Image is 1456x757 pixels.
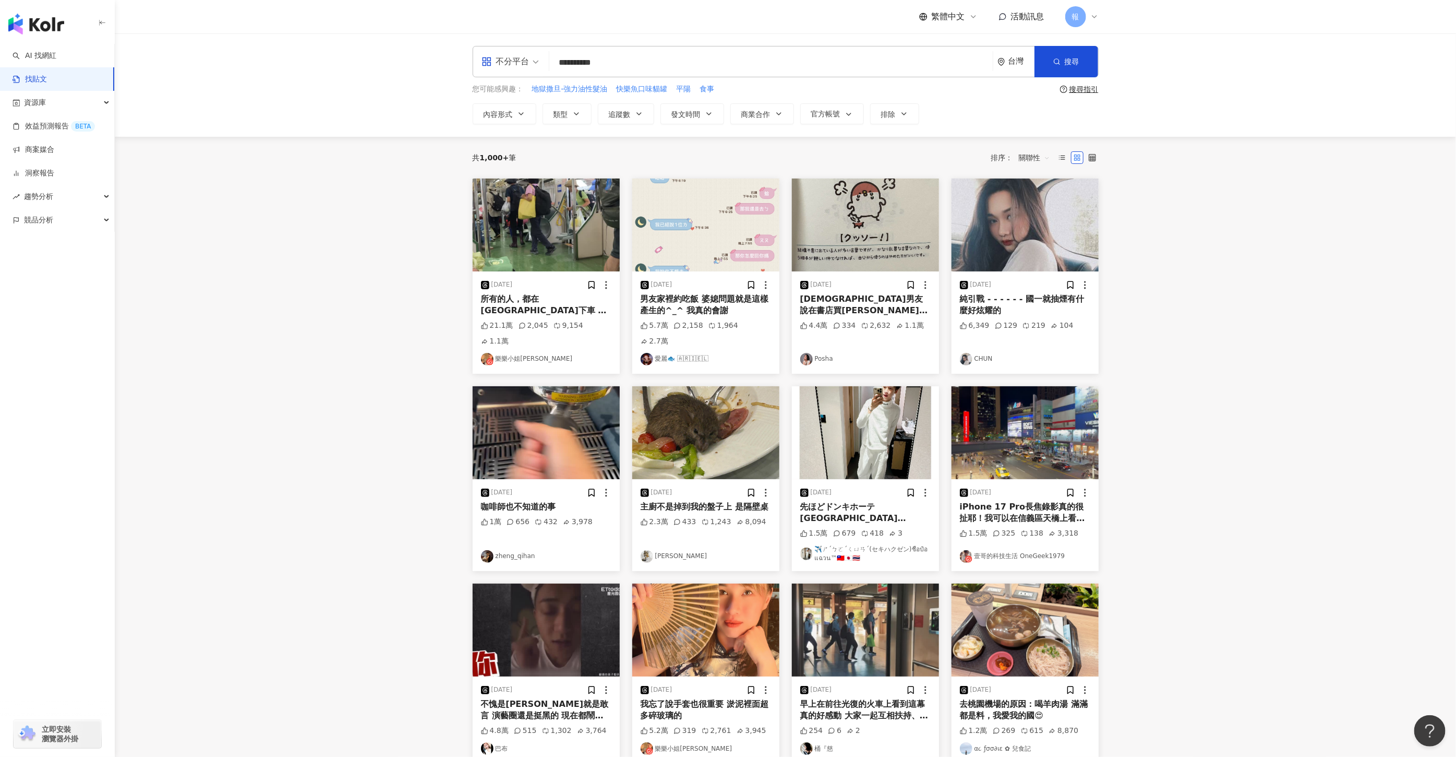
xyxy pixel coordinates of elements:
[641,742,653,755] img: KOL Avatar
[889,528,903,539] div: 3
[1049,528,1078,539] div: 3,318
[960,501,1090,525] div: iPhone 17 Pro長焦錄影真的很扯耶！我可以在信義區天橋上看到有人被加油…⛽️
[881,110,896,119] span: 排除
[1022,321,1045,331] div: 219
[651,280,672,289] div: [DATE]
[651,488,672,497] div: [DATE]
[1069,85,1099,93] div: 搜尋指引
[833,528,856,539] div: 679
[673,517,696,527] div: 433
[480,153,509,162] span: 1,000+
[676,84,692,95] button: 平陽
[800,545,931,563] a: KOL Avatar✈️ㄕˊㄅㄛˊㄑㄩㄢˊ(セキハクゼン)ชือป๋อแฉวน™🇹🇼🇯🇵🇹🇭
[481,550,611,563] a: KOL Avatarzheng_qihan
[17,726,37,742] img: chrome extension
[700,84,715,95] button: 食事
[811,488,832,497] div: [DATE]
[1051,321,1074,331] div: 104
[563,517,593,527] div: 3,978
[828,726,841,736] div: 6
[532,84,608,95] button: 地獄撒旦-強力油性髮油
[800,321,828,331] div: 4.4萬
[553,321,583,331] div: 9,154
[13,145,54,155] a: 商案媒合
[641,501,771,513] div: 主廚不是掉到我的盤子上 是隔壁桌
[1019,149,1050,166] span: 關聯性
[641,726,668,736] div: 5.2萬
[932,11,965,22] span: 繁體中文
[700,84,715,94] span: 食事
[24,185,53,208] span: 趨勢分析
[991,149,1056,166] div: 排序：
[960,742,972,755] img: KOL Avatar
[577,726,607,736] div: 3,764
[800,353,931,365] a: KOL AvatarPosha
[861,321,891,331] div: 2,632
[1072,11,1079,22] span: 報
[641,353,653,365] img: KOL Avatar
[800,501,931,525] div: 先ほどドンキホーテ[GEOGRAPHIC_DATA][PERSON_NAME]の店舗で買い物をしましたが、 年配の女性店員の接客態度が非常に悪く、 私たちが日本語を理解できないと思ったのか、 ず...
[673,321,703,331] div: 2,158
[598,103,654,124] button: 追蹤數
[13,74,47,85] a: 找貼文
[952,386,1099,479] img: post-image
[481,321,513,331] div: 21.1萬
[542,726,572,736] div: 1,302
[811,280,832,289] div: [DATE]
[482,53,530,70] div: 不分平台
[651,685,672,694] div: [DATE]
[14,720,101,748] a: chrome extension立即安裝 瀏覽器外掛
[491,685,513,694] div: [DATE]
[1414,715,1446,747] iframe: Help Scout Beacon - Open
[641,742,771,755] a: KOL Avatar樂樂小姐[PERSON_NAME]
[677,84,691,94] span: 平陽
[24,208,53,232] span: 競品分析
[641,293,771,317] div: 男友家裡約吃飯 婆媳問題就是這樣產生的^_^ 我真的會謝
[1011,11,1044,21] span: 活動訊息
[535,517,558,527] div: 432
[800,353,813,365] img: KOL Avatar
[847,726,860,736] div: 2
[641,321,668,331] div: 5.7萬
[811,685,832,694] div: [DATE]
[473,179,620,271] img: post-image
[1049,726,1078,736] div: 8,870
[519,321,548,331] div: 2,045
[1060,86,1067,93] span: question-circle
[800,742,813,755] img: KOL Avatar
[42,725,78,743] span: 立即安裝 瀏覽器外掛
[800,699,931,722] div: 早上在前往光復的火車上看到這幕真的好感動 大家一起互相扶持、一起去幫助有需要的人 即便路途遙遠，身上會有泥濘 但這一切很值得的 我也與你們同在
[960,550,972,563] img: KOL Avatar
[741,110,771,119] span: 商業合作
[641,517,668,527] div: 2.3萬
[960,353,972,365] img: KOL Avatar
[609,110,631,119] span: 追蹤數
[960,742,1090,755] a: KOL Avatarα૮ ƒσσ∂เε ✿ 兒食記
[952,584,1099,677] img: post-image
[970,280,992,289] div: [DATE]
[970,488,992,497] div: [DATE]
[617,84,668,94] span: 快樂魚口味貓罐
[960,528,988,539] div: 1.5萬
[481,742,494,755] img: KOL Avatar
[833,321,856,331] div: 334
[737,726,766,736] div: 3,945
[641,550,653,563] img: KOL Avatar
[800,548,813,560] img: KOL Avatar
[553,110,568,119] span: 類型
[800,293,931,317] div: [DEMOGRAPHIC_DATA]男友說在書店買[PERSON_NAME]本很容易理解的中文書 我只能說怎麼那麼的接地氣啦🤣🤣
[800,726,823,736] div: 254
[13,193,20,200] span: rise
[1065,57,1079,66] span: 搜尋
[960,550,1090,563] a: KOL Avatar壹哥的科技生活 OneGeek1979
[896,321,924,331] div: 1.1萬
[960,699,1090,722] div: 去桃園機場的原因：喝羊肉湯 滿滿都是料，我愛我的國😍
[473,386,620,479] img: post-image
[482,56,492,67] span: appstore
[514,726,537,736] div: 515
[473,153,516,162] div: 共 筆
[960,293,1090,317] div: 純引戰 - - - - - - 國一就抽煙有什麼好炫耀的
[952,179,1099,271] img: post-image
[870,103,919,124] button: 排除
[632,179,779,271] img: post-image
